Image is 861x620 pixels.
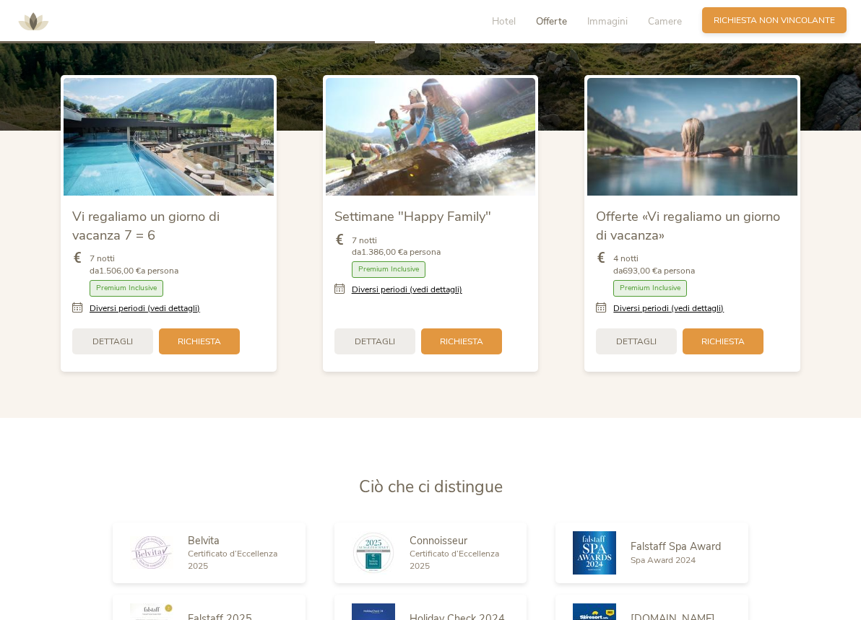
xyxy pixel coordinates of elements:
span: Spa Award 2024 [631,554,696,566]
span: Dettagli [92,336,133,348]
img: Settimane "Happy Family" [326,78,536,196]
span: AMONTI & LUNARIS – wellness resort [349,35,512,45]
img: Falstaff Spa Award [573,531,616,575]
span: Immagini [587,14,628,28]
span: Falstaff Spa Award [631,539,721,554]
span: Belvita [188,533,220,548]
a: Diversi periodi (vedi dettagli) [352,284,462,296]
span: Richiesta [440,336,483,348]
a: Diversi periodi (vedi dettagli) [90,302,200,315]
b: 693,00 € [623,265,657,276]
span: Offerte [536,14,567,28]
span: 4 notti da a persona [613,253,695,277]
img: Offerte «Vi regaliamo un giorno di vacanza» [587,78,797,196]
span: Offerte «Vi regaliamo un giorno di vacanza» [596,207,780,244]
span: Certificato d’Eccellenza 2025 [410,548,499,572]
span: Dettagli [616,336,657,348]
span: Dettagli [355,336,395,348]
span: Vi regaliamo un giorno di vacanza 7 = 6 [72,207,220,244]
span: Camere [648,14,682,28]
span: Connoisseur [410,533,467,548]
b: 1.506,00 € [99,265,141,276]
span: Richiesta [701,336,745,348]
span: 7 notti da a persona [352,235,441,259]
span: Richiesta [178,336,221,348]
img: Belvita [130,536,173,569]
b: 1.386,00 € [361,246,403,258]
a: AMONTI & LUNARIS Wellnessresort [12,17,55,25]
a: Diversi periodi (vedi dettagli) [613,302,724,315]
span: Hotel [492,14,516,28]
img: Connoisseur [352,531,395,575]
span: 7 notti da a persona [90,253,178,277]
span: Certificato d’Eccellenza 2025 [188,548,277,572]
span: Premium Inclusive [90,280,163,297]
span: Settimane "Happy Family" [334,207,491,225]
span: Richiesta non vincolante [714,14,835,27]
span: Ciò che ci distingue [359,476,503,498]
span: Premium Inclusive [613,280,687,297]
img: Vi regaliamo un giorno di vacanza 7 = 6 [64,78,274,196]
span: Premium Inclusive [352,261,425,278]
